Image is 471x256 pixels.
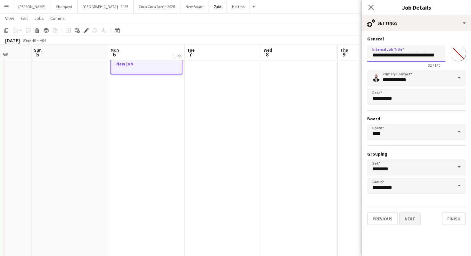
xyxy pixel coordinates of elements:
[423,63,445,68] span: 32 / 140
[339,51,348,58] span: 9
[33,51,42,58] span: 5
[367,36,466,42] h3: General
[78,0,134,13] button: [GEOGRAPHIC_DATA] - 2025
[34,15,44,21] span: Jobs
[264,47,272,53] span: Wed
[32,14,46,22] a: Jobs
[367,116,466,122] h3: Board
[110,51,119,58] span: 6
[5,37,20,44] div: [DATE]
[111,47,119,53] span: Mon
[134,0,180,13] button: Coca Coca Arena 2025
[180,0,209,13] button: New Board
[48,14,67,22] a: Comms
[51,0,78,13] button: Sharqawi
[367,151,466,157] h3: Grouping
[209,0,227,13] button: Zaid
[340,47,348,53] span: Thu
[40,38,46,43] div: +04
[5,15,14,21] span: View
[21,38,37,43] span: Week 40
[399,212,421,225] button: Next
[13,0,51,13] button: [PERSON_NAME]
[263,51,272,58] span: 8
[34,47,42,53] span: Sun
[111,61,182,67] h3: New job
[173,53,181,58] div: 1 Job
[187,47,194,53] span: Tue
[442,212,466,225] button: Finish
[50,15,65,21] span: Comms
[3,14,17,22] a: View
[367,212,398,225] button: Previous
[362,15,471,31] div: Settings
[186,51,194,58] span: 7
[18,14,30,22] a: Edit
[227,0,250,13] button: Hostess
[21,15,28,21] span: Edit
[362,3,471,12] h3: Job Details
